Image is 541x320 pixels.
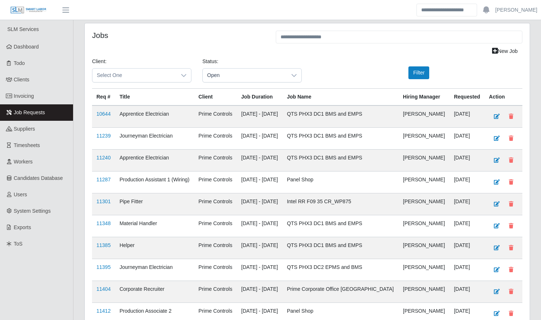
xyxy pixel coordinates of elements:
[487,45,522,58] a: New Job
[115,237,194,259] td: Helper
[14,93,34,99] span: Invoicing
[194,150,237,171] td: Prime Controls
[194,193,237,215] td: Prime Controls
[14,126,35,132] span: Suppliers
[237,259,282,281] td: [DATE] - [DATE]
[203,69,287,82] span: Open
[115,150,194,171] td: Apprentice Electrician
[14,241,23,247] span: ToS
[282,150,399,171] td: QTS PHX3 DC1 BMS and EMPS
[399,193,450,215] td: [PERSON_NAME]
[282,193,399,215] td: Intel RR F09 35 CR_WP875
[14,60,25,66] span: Todo
[96,308,111,314] a: 11412
[115,193,194,215] td: Pipe Fitter
[399,237,450,259] td: [PERSON_NAME]
[194,237,237,259] td: Prime Controls
[399,259,450,281] td: [PERSON_NAME]
[194,105,237,128] td: Prime Controls
[450,105,485,128] td: [DATE]
[115,89,194,106] th: Title
[96,220,111,226] a: 11348
[96,133,111,139] a: 11239
[282,215,399,237] td: QTS PHX3 DC1 BMS and EMPS
[399,215,450,237] td: [PERSON_NAME]
[237,237,282,259] td: [DATE] - [DATE]
[115,259,194,281] td: Journeyman Electrician
[450,281,485,303] td: [DATE]
[92,89,115,106] th: Req #
[416,4,477,16] input: Search
[7,26,39,32] span: SLM Services
[96,111,111,117] a: 10644
[495,6,537,14] a: [PERSON_NAME]
[14,77,30,82] span: Clients
[96,198,111,204] a: 11301
[115,128,194,150] td: Journeyman Electrician
[282,259,399,281] td: QTS PHX3 DC2 EPMS and BMS
[450,193,485,215] td: [DATE]
[96,264,111,270] a: 11395
[282,281,399,303] td: Prime Corporate Office [GEOGRAPHIC_DATA]
[237,193,282,215] td: [DATE] - [DATE]
[14,159,33,165] span: Workers
[14,208,51,214] span: System Settings
[282,128,399,150] td: QTS PHX3 DC1 BMS and EMPS
[92,31,265,40] h4: Jobs
[115,281,194,303] td: Corporate Recruiter
[450,215,485,237] td: [DATE]
[450,128,485,150] td: [DATE]
[399,171,450,193] td: [PERSON_NAME]
[14,44,39,50] span: Dashboard
[237,150,282,171] td: [DATE] - [DATE]
[399,281,450,303] td: [PERSON_NAME]
[10,6,47,14] img: SLM Logo
[450,150,485,171] td: [DATE]
[282,105,399,128] td: QTS PHX3 DC1 BMS and EMPS
[237,105,282,128] td: [DATE] - [DATE]
[237,89,282,106] th: Job Duration
[399,105,450,128] td: [PERSON_NAME]
[14,192,27,197] span: Users
[14,142,40,148] span: Timesheets
[115,105,194,128] td: Apprentice Electrician
[194,259,237,281] td: Prime Controls
[92,58,107,65] label: Client:
[194,281,237,303] td: Prime Controls
[408,66,429,79] button: Filter
[282,171,399,193] td: Panel Shop
[237,171,282,193] td: [DATE] - [DATE]
[194,128,237,150] td: Prime Controls
[237,128,282,150] td: [DATE] - [DATE]
[194,215,237,237] td: Prime Controls
[450,237,485,259] td: [DATE]
[399,89,450,106] th: Hiring Manager
[399,150,450,171] td: [PERSON_NAME]
[14,109,45,115] span: Job Requests
[399,128,450,150] td: [PERSON_NAME]
[96,155,111,161] a: 11240
[115,171,194,193] td: Production Assistant 1 (Wiring)
[96,286,111,292] a: 11404
[485,89,522,106] th: Action
[194,89,237,106] th: Client
[194,171,237,193] td: Prime Controls
[237,281,282,303] td: [DATE] - [DATE]
[282,237,399,259] td: QTS PHX3 DC1 BMS and EMPS
[96,242,111,248] a: 11385
[96,177,111,182] a: 11287
[450,171,485,193] td: [DATE]
[92,69,176,82] span: Select One
[282,89,399,106] th: Job Name
[14,224,31,230] span: Exports
[115,215,194,237] td: Material Handler
[237,215,282,237] td: [DATE] - [DATE]
[202,58,218,65] label: Status:
[450,259,485,281] td: [DATE]
[14,175,63,181] span: Candidates Database
[450,89,485,106] th: Requested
